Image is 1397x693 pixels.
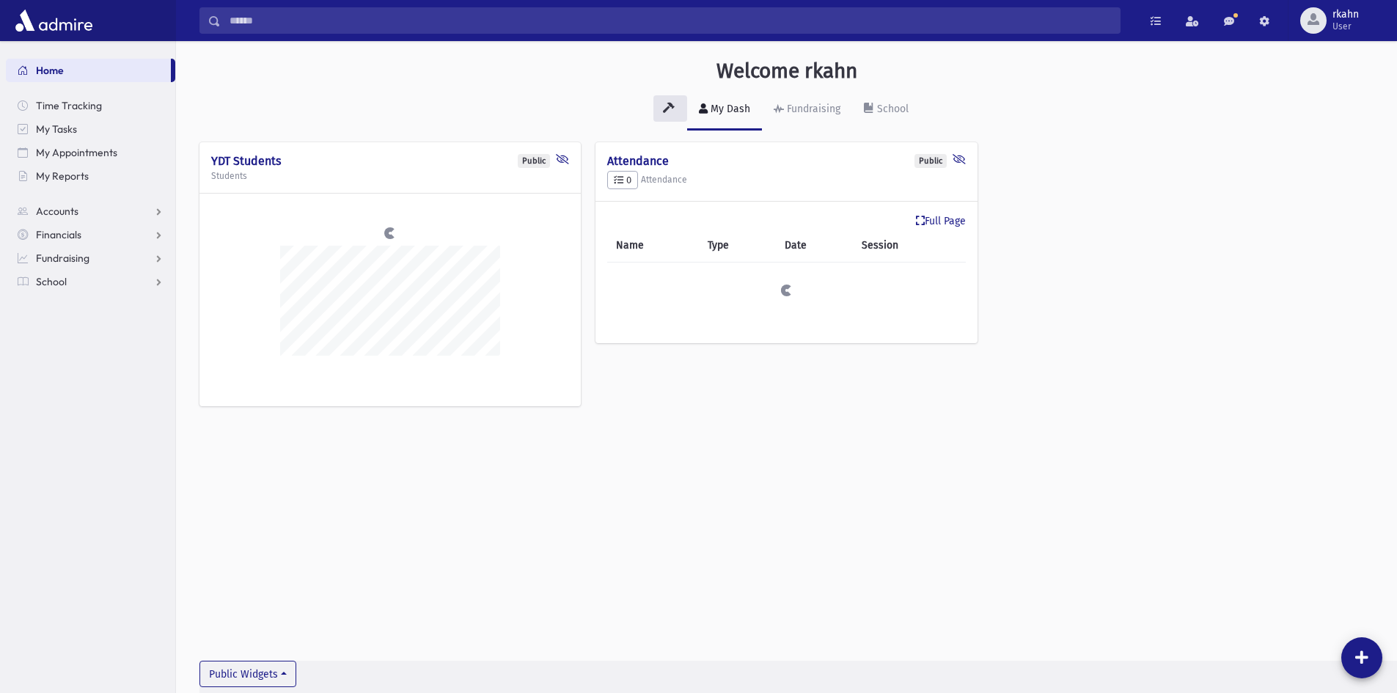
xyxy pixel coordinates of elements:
h5: Attendance [607,171,965,190]
span: rkahn [1332,9,1359,21]
a: Accounts [6,199,175,223]
a: Fundraising [6,246,175,270]
span: My Reports [36,169,89,183]
div: Fundraising [784,103,840,115]
input: Search [221,7,1120,34]
a: Home [6,59,171,82]
button: 0 [607,171,638,190]
div: Public [518,154,550,168]
span: Financials [36,228,81,241]
div: My Dash [708,103,750,115]
span: Time Tracking [36,99,102,112]
a: Time Tracking [6,94,175,117]
span: Fundraising [36,252,89,265]
th: Name [607,229,698,263]
a: My Tasks [6,117,175,141]
th: Date [776,229,852,263]
a: Fundraising [762,89,852,131]
h4: YDT Students [211,154,569,168]
a: My Appointments [6,141,175,164]
span: User [1332,21,1359,32]
a: School [6,270,175,293]
th: Type [699,229,777,263]
h3: Welcome rkahn [716,59,857,84]
h5: Students [211,171,569,181]
th: Session [853,229,966,263]
a: Financials [6,223,175,246]
a: My Dash [687,89,762,131]
span: Home [36,64,64,77]
button: Public Widgets [199,661,296,687]
div: School [874,103,909,115]
a: My Reports [6,164,175,188]
span: My Tasks [36,122,77,136]
span: 0 [614,175,631,186]
div: Public [914,154,947,168]
span: My Appointments [36,146,117,159]
a: Full Page [916,213,966,229]
a: School [852,89,920,131]
span: School [36,275,67,288]
h4: Attendance [607,154,965,168]
span: Accounts [36,205,78,218]
img: AdmirePro [12,6,96,35]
